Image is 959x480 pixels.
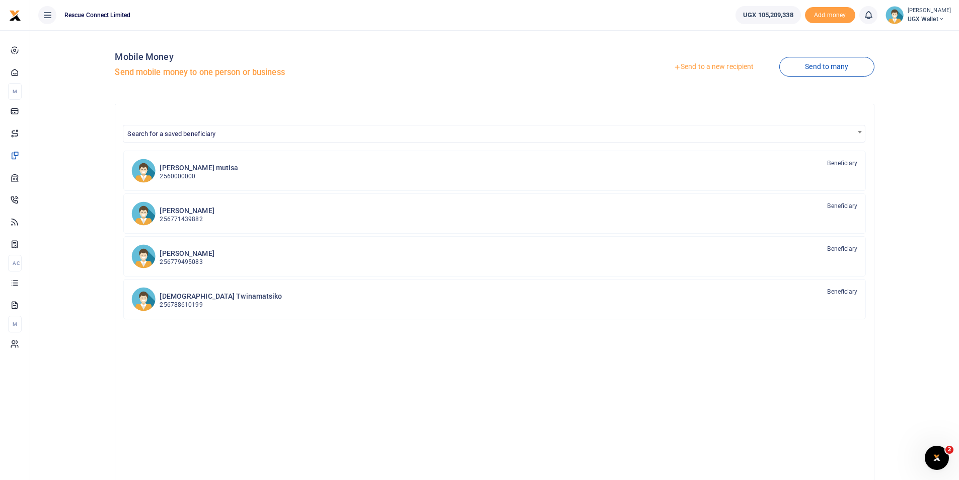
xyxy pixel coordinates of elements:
span: Search for a saved beneficiary [123,125,864,141]
img: KM [131,244,156,268]
span: Beneficiary [827,201,857,211]
span: Beneficiary [827,287,857,296]
span: UGX 105,209,338 [743,10,793,20]
span: Beneficiary [827,244,857,253]
p: 2560000000 [160,172,238,181]
img: PN [131,201,156,226]
a: Add money [805,11,855,18]
a: DT [DEMOGRAPHIC_DATA] Twinamatsiko 256788610199 Beneficiary [123,279,865,319]
a: logo-small logo-large logo-large [9,11,21,19]
li: M [8,83,22,100]
img: PMm [131,159,156,183]
p: 256779495083 [160,257,214,267]
span: Beneficiary [827,159,857,168]
li: Ac [8,255,22,271]
small: [PERSON_NAME] [908,7,951,15]
a: Send to many [779,57,874,77]
a: UGX 105,209,338 [735,6,801,24]
h6: [PERSON_NAME] mutisa [160,164,238,172]
h4: Mobile Money [115,51,490,62]
span: Search for a saved beneficiary [123,125,865,143]
img: logo-small [9,10,21,22]
a: Send to a new recipient [648,58,779,76]
p: 256771439882 [160,215,214,224]
h6: [PERSON_NAME] [160,249,214,258]
span: Rescue Connect Limited [60,11,134,20]
h6: [DEMOGRAPHIC_DATA] Twinamatsiko [160,292,282,301]
img: DT [131,287,156,311]
li: M [8,316,22,332]
li: Toup your wallet [805,7,855,24]
h5: Send mobile money to one person or business [115,67,490,78]
a: PN [PERSON_NAME] 256771439882 Beneficiary [123,193,865,234]
iframe: Intercom live chat [925,446,949,470]
span: Add money [805,7,855,24]
span: Search for a saved beneficiary [127,130,215,138]
h6: [PERSON_NAME] [160,207,214,215]
a: profile-user [PERSON_NAME] UGX Wallet [886,6,951,24]
span: 2 [945,446,953,454]
img: profile-user [886,6,904,24]
span: UGX Wallet [908,15,951,24]
li: Wallet ballance [731,6,805,24]
p: 256788610199 [160,300,282,310]
a: PMm [PERSON_NAME] mutisa 2560000000 Beneficiary [123,151,865,191]
a: KM [PERSON_NAME] 256779495083 Beneficiary [123,236,865,277]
